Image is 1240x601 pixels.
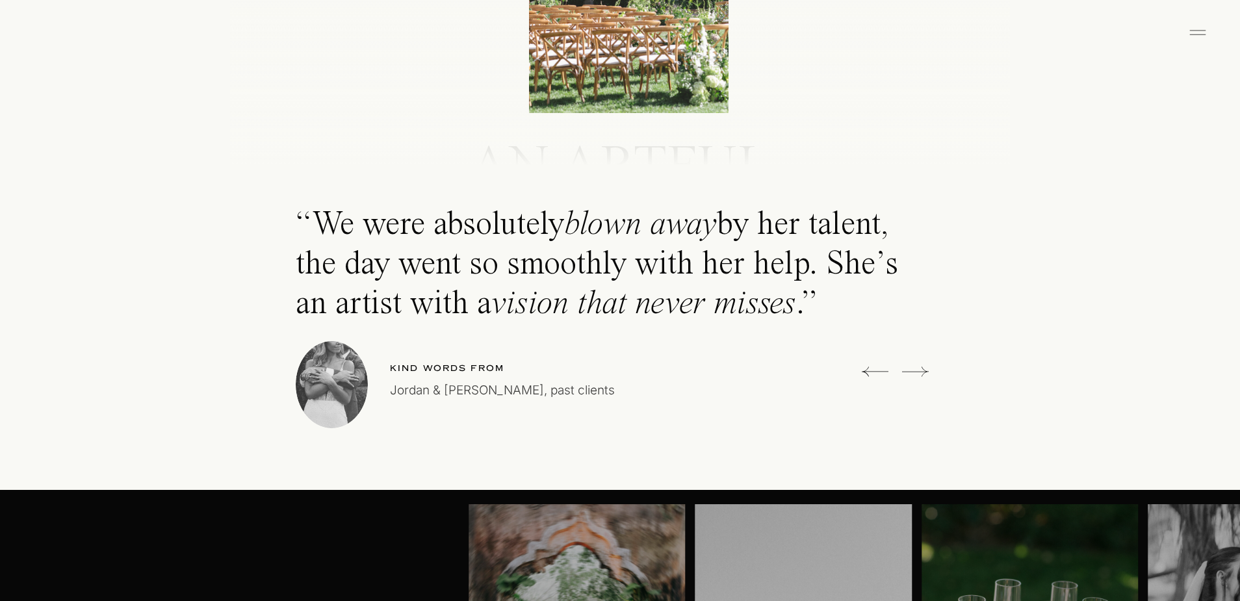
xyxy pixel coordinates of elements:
p: Jordan & [PERSON_NAME], past clients [390,381,703,428]
i: vision that never misses [491,288,796,321]
p: Kind words from [390,362,534,375]
i: for [656,201,716,257]
i: blown away [564,209,717,242]
p: “We were absolutely by her talent, the day went so smoothly with her help. She’s an artist with a .” [296,205,936,333]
